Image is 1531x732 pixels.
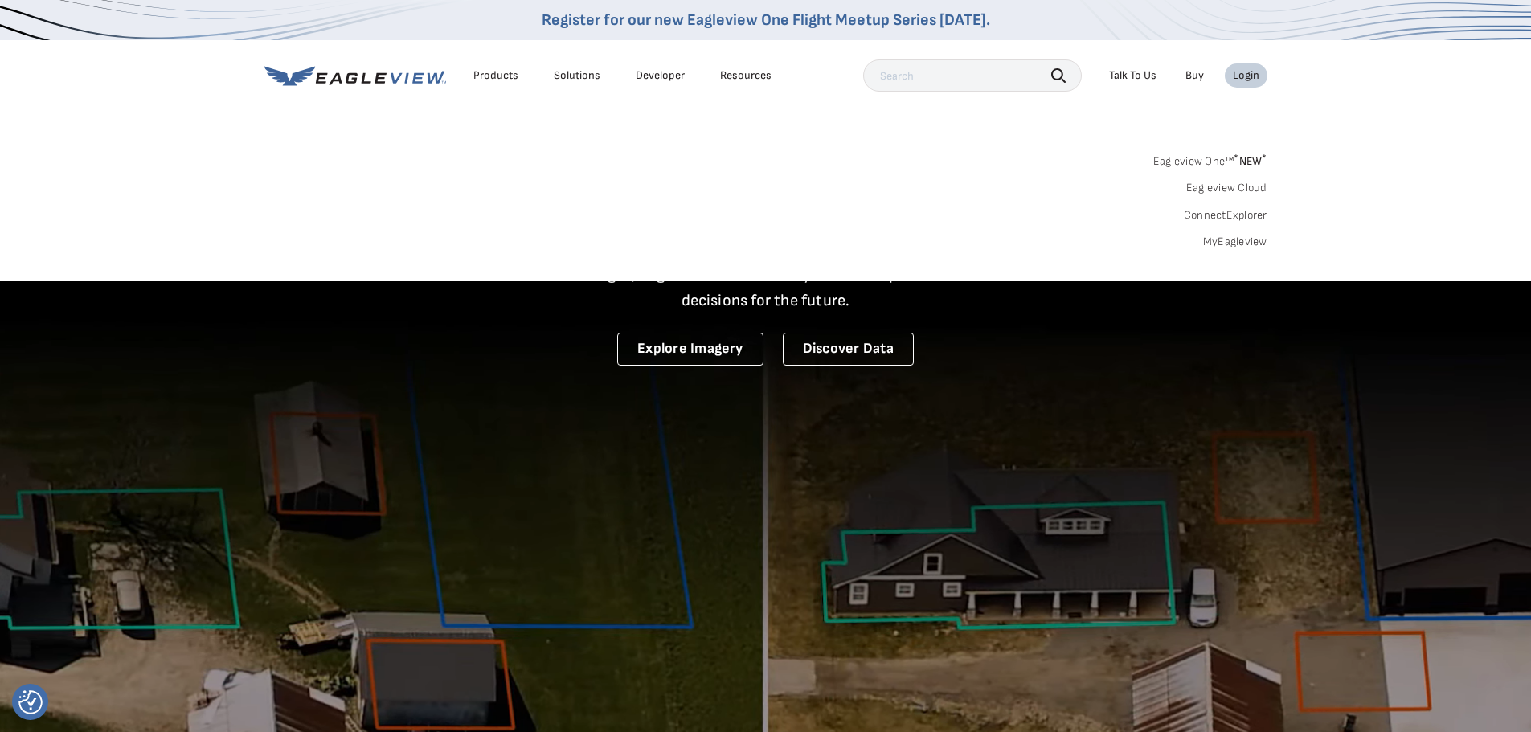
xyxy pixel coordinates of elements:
[1203,235,1267,249] a: MyEagleview
[473,68,518,83] div: Products
[1233,68,1259,83] div: Login
[542,10,990,30] a: Register for our new Eagleview One Flight Meetup Series [DATE].
[636,68,685,83] a: Developer
[1234,154,1267,168] span: NEW
[720,68,772,83] div: Resources
[554,68,600,83] div: Solutions
[783,333,914,366] a: Discover Data
[18,690,43,714] button: Consent Preferences
[1185,68,1204,83] a: Buy
[1184,208,1267,223] a: ConnectExplorer
[18,690,43,714] img: Revisit consent button
[1186,181,1267,195] a: Eagleview Cloud
[863,59,1082,92] input: Search
[1153,149,1267,168] a: Eagleview One™*NEW*
[1109,68,1156,83] div: Talk To Us
[617,333,763,366] a: Explore Imagery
